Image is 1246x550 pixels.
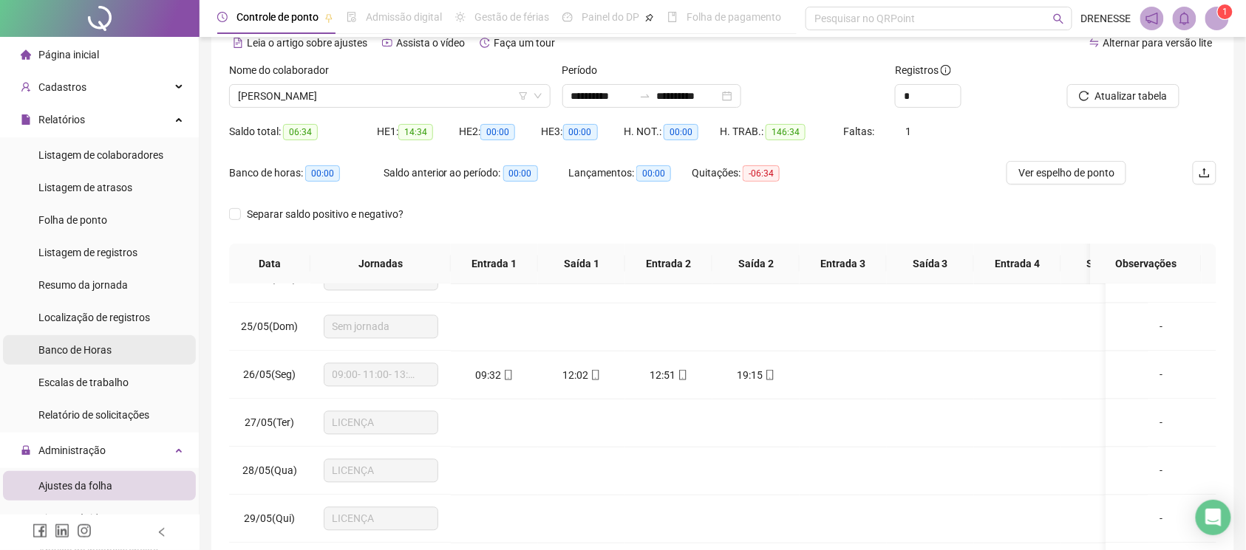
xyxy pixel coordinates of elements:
th: Entrada 2 [625,244,712,284]
span: pushpin [645,13,654,22]
span: 19:15 [738,369,763,381]
span: Registros [895,62,951,78]
span: LICENÇA [333,412,429,434]
span: lock [21,445,31,456]
span: 146:34 [766,124,806,140]
th: Saída 4 [1061,244,1148,284]
span: - [1160,513,1162,525]
span: search [1053,13,1064,24]
div: Quitações: [692,165,815,182]
span: 12:51 [650,369,676,381]
span: left [157,527,167,537]
div: Saldo total: [229,123,377,140]
span: 1 [906,126,912,137]
span: -06:34 [743,165,780,182]
div: HE 3: [542,123,624,140]
span: Atualizar tabela [1095,88,1168,104]
span: file-text [233,38,243,48]
th: Entrada 1 [451,244,538,284]
span: Faltas: [843,126,876,137]
span: 1 [1222,7,1228,17]
span: user-add [21,82,31,92]
span: Assista o vídeo [396,37,465,49]
div: HE 2: [459,123,541,140]
span: Ver espelho de ponto [1018,165,1114,181]
span: history [480,38,490,48]
span: 00:00 [503,165,538,182]
span: Banco de Horas [38,344,112,356]
div: Open Intercom Messenger [1196,500,1231,535]
sup: Atualize o seu contato no menu Meus Dados [1218,4,1233,19]
span: dashboard [562,12,573,22]
th: Entrada 3 [800,244,887,284]
span: Painel do DP [582,11,639,23]
span: swap [1089,38,1100,48]
span: LICENÇA [333,460,429,482]
button: Ver espelho de ponto [1007,161,1126,185]
span: Administração [38,444,106,456]
span: bell [1178,12,1191,25]
span: Listagem de colaboradores [38,149,163,161]
span: Separar saldo positivo e negativo? [241,206,409,222]
span: MÁRCIA HELLEN MARCELINO OLIVEIRA [238,85,542,107]
span: Listagem de atrasos [38,182,132,193]
span: info-circle [941,65,951,75]
span: reload [1079,91,1089,101]
span: Cadastros [38,81,86,93]
span: upload [1199,167,1211,179]
span: Resumo da jornada [38,279,128,291]
span: Ajustes rápidos [38,512,109,524]
span: 00:00 [305,165,340,182]
span: 06:34 [283,124,318,140]
span: 09:32 [476,369,502,381]
span: file-done [347,12,357,22]
th: Observações [1091,244,1202,284]
span: Leia o artigo sobre ajustes [247,37,367,49]
span: LICENÇA [333,508,429,530]
span: sun [455,12,466,22]
span: Folha de pagamento [687,11,781,23]
span: 25/05(Dom) [242,321,299,333]
span: - [1160,417,1162,429]
div: H. TRAB.: [720,123,843,140]
span: mobile [676,370,688,380]
span: Observações [1103,255,1190,272]
span: Admissão digital [366,11,442,23]
span: clock-circle [217,12,228,22]
th: Entrada 4 [974,244,1061,284]
span: 09:00- 11:00- 13:00- 19:00 [333,364,429,386]
span: 00:00 [664,124,698,140]
span: Escalas de trabalho [38,377,129,388]
span: down [534,92,542,100]
label: Período [562,62,607,78]
span: file [21,114,31,125]
span: facebook [33,523,47,538]
span: youtube [382,38,392,48]
div: Banco de horas: [229,165,384,182]
span: - [1160,465,1162,477]
span: - [1160,369,1162,381]
span: Localização de registros [38,312,150,323]
span: Folha de ponto [38,214,107,226]
span: Relatório de solicitações [38,409,149,421]
span: mobile [763,370,775,380]
span: Alternar para versão lite [1103,37,1213,49]
div: HE 1: [377,123,459,140]
span: 00:00 [563,124,598,140]
span: 12:02 [563,369,589,381]
span: mobile [589,370,601,380]
span: 26/05(Seg) [244,369,296,381]
span: 29/05(Qui) [245,513,296,525]
span: pushpin [324,13,333,22]
div: Lançamentos: [568,165,692,182]
th: Jornadas [310,244,451,284]
span: to [639,90,651,102]
th: Saída 1 [538,244,625,284]
button: Atualizar tabela [1067,84,1179,108]
span: Página inicial [38,49,99,61]
span: swap-right [639,90,651,102]
span: linkedin [55,523,69,538]
span: 00:00 [636,165,671,182]
span: DRENESSE [1081,10,1131,27]
th: Saída 3 [887,244,974,284]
